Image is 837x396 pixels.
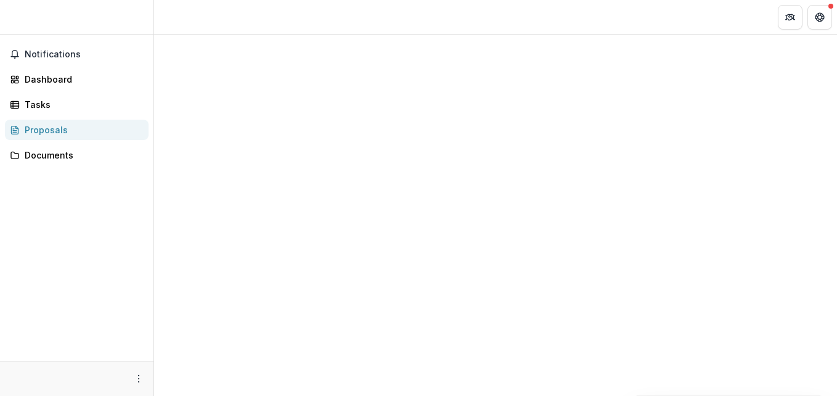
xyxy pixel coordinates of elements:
[778,5,802,30] button: Partners
[25,123,139,136] div: Proposals
[25,49,144,60] span: Notifications
[5,69,149,89] a: Dashboard
[5,120,149,140] a: Proposals
[25,98,139,111] div: Tasks
[5,145,149,165] a: Documents
[25,149,139,162] div: Documents
[25,73,139,86] div: Dashboard
[131,371,146,386] button: More
[5,94,149,115] a: Tasks
[5,44,149,64] button: Notifications
[807,5,832,30] button: Get Help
